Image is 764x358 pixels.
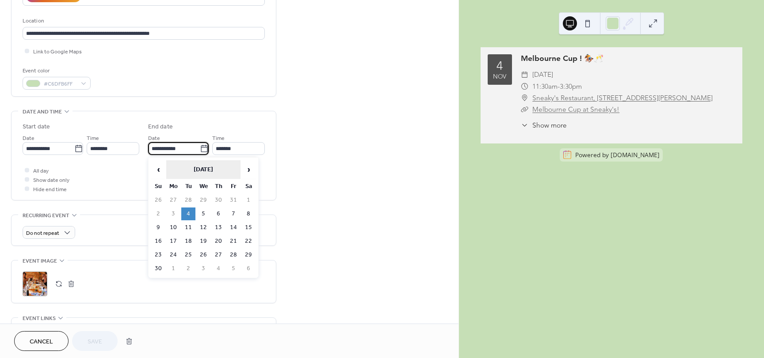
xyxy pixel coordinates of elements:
[196,221,210,234] td: 12
[241,235,256,248] td: 22
[241,249,256,261] td: 29
[241,207,256,220] td: 8
[211,262,225,275] td: 4
[148,122,173,132] div: End date
[23,66,89,75] div: Event color
[166,221,180,234] td: 10
[196,180,210,193] th: We
[241,194,256,207] td: 1
[151,262,165,275] td: 30
[30,337,53,347] span: Cancel
[87,134,99,143] span: Time
[23,16,263,26] div: Location
[196,207,210,220] td: 5
[152,161,165,178] span: ‹
[532,69,553,80] span: [DATE]
[575,151,660,159] div: Powered by
[521,120,567,130] button: ​Show more
[532,92,713,104] a: Sneaky's Restaurant, [STREET_ADDRESS][PERSON_NAME]
[166,249,180,261] td: 24
[226,207,241,220] td: 7
[166,180,180,193] th: Mo
[211,221,225,234] td: 13
[521,69,529,80] div: ​
[148,134,160,143] span: Date
[151,249,165,261] td: 23
[166,235,180,248] td: 17
[14,331,69,351] button: Cancel
[181,207,195,220] td: 4
[241,262,256,275] td: 6
[33,47,82,57] span: Link to Google Maps
[23,107,62,117] span: Date and time
[211,194,225,207] td: 30
[532,105,619,113] a: Melbourne Cup at Sneaky's!
[532,120,567,130] span: Show more
[196,235,210,248] td: 19
[181,235,195,248] td: 18
[151,221,165,234] td: 9
[181,194,195,207] td: 28
[23,314,56,323] span: Event links
[151,207,165,220] td: 2
[166,262,180,275] td: 1
[558,81,560,92] span: -
[151,235,165,248] td: 16
[226,221,241,234] td: 14
[211,207,225,220] td: 6
[226,194,241,207] td: 31
[611,151,660,159] a: [DOMAIN_NAME]
[33,176,69,185] span: Show date only
[532,81,558,92] span: 11:30am
[521,92,529,104] div: ​
[23,211,69,220] span: Recurring event
[497,60,503,72] div: 4
[196,262,210,275] td: 3
[521,81,529,92] div: ​
[23,256,57,266] span: Event image
[166,207,180,220] td: 3
[151,180,165,193] th: Su
[181,180,195,193] th: Tu
[560,81,582,92] span: 3:30pm
[196,194,210,207] td: 29
[181,262,195,275] td: 2
[196,249,210,261] td: 26
[226,249,241,261] td: 28
[23,134,34,143] span: Date
[521,53,604,63] a: Melbourne Cup ! 🏇🥂
[241,180,256,193] th: Sa
[521,120,529,130] div: ​
[181,221,195,234] td: 11
[211,249,225,261] td: 27
[226,235,241,248] td: 21
[211,180,225,193] th: Th
[33,185,67,194] span: Hide end time
[26,228,59,238] span: Do not repeat
[166,194,180,207] td: 27
[23,122,50,132] div: Start date
[226,180,241,193] th: Fr
[181,249,195,261] td: 25
[242,161,255,178] span: ›
[212,134,225,143] span: Time
[226,262,241,275] td: 5
[493,74,506,80] div: Nov
[23,271,47,296] div: ;
[211,235,225,248] td: 20
[151,194,165,207] td: 26
[166,160,241,179] th: [DATE]
[521,104,529,115] div: ​
[33,166,49,176] span: All day
[44,79,76,89] span: #C6DFB6FF
[241,221,256,234] td: 15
